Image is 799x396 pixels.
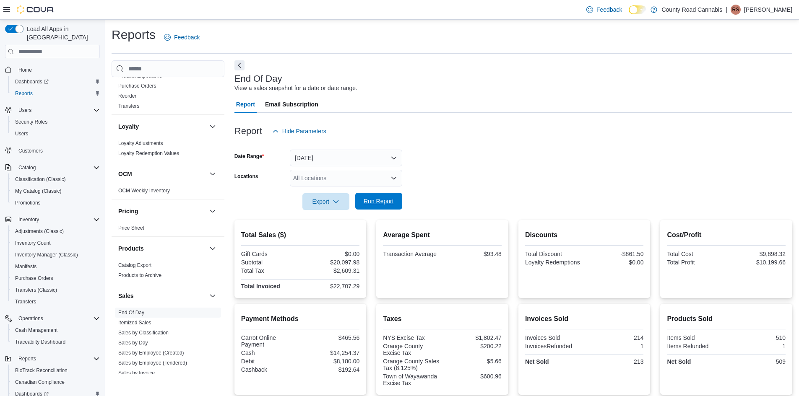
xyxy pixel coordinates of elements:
a: Sales by Classification [118,330,169,336]
div: $200.22 [444,343,502,349]
h2: Discounts [525,230,644,240]
strong: Net Sold [667,358,691,365]
span: Customers [18,148,43,154]
span: Manifests [15,263,36,270]
a: Security Roles [12,117,51,127]
span: My Catalog (Classic) [12,186,100,196]
div: 1 [586,343,643,349]
a: Inventory Count [12,238,54,248]
span: Users [15,105,100,115]
span: Reports [18,355,36,362]
span: Operations [18,315,43,322]
a: Reports [12,88,36,98]
div: Debit [241,358,299,365]
p: | [726,5,727,15]
button: Export [302,193,349,210]
label: Locations [234,173,258,180]
span: Load All Apps in [GEOGRAPHIC_DATA] [23,25,100,41]
strong: Total Invoiced [241,283,280,290]
div: Town of Wayawanda Excise Tax [383,373,440,386]
span: Users [18,107,31,114]
button: Inventory Manager (Classic) [8,249,103,261]
div: Carrot Online Payment [241,334,299,348]
div: $465.56 [302,334,359,341]
div: 509 [728,358,786,365]
div: -$861.50 [586,251,643,257]
span: Loyalty Redemption Values [118,150,179,157]
a: Feedback [583,1,625,18]
button: Sales [208,291,218,301]
button: Adjustments (Classic) [8,225,103,237]
a: Classification (Classic) [12,174,69,184]
div: Orange County Sales Tax (8.125%) [383,358,440,371]
a: End Of Day [118,310,144,316]
button: Customers [2,145,103,157]
span: Transfers [118,103,139,109]
span: BioTrack Reconciliation [12,365,100,375]
button: Sales [118,292,206,300]
h2: Products Sold [667,314,786,324]
span: Inventory Manager (Classic) [12,250,100,260]
button: Pricing [118,207,206,215]
a: Price Sheet [118,225,144,231]
span: Reports [15,90,33,97]
span: Adjustments (Classic) [15,228,64,235]
span: Canadian Compliance [12,377,100,387]
div: Total Cost [667,251,724,257]
button: OCM [208,169,218,179]
div: Loyalty Redemptions [525,259,583,266]
a: Loyalty Redemption Values [118,150,179,156]
button: Traceabilty Dashboard [8,336,103,348]
span: Feedback [174,33,200,41]
h3: Loyalty [118,122,139,131]
div: $20,097.98 [302,259,359,266]
span: Inventory [18,216,39,223]
a: Sales by Employee (Tendered) [118,360,187,366]
span: Email Subscription [265,96,318,113]
button: Inventory [15,215,42,225]
a: Transfers (Classic) [12,285,60,295]
span: Purchase Orders [15,275,53,282]
span: Home [15,64,100,75]
a: Transfers [12,297,39,307]
div: $2,609.31 [302,267,359,274]
div: 214 [586,334,643,341]
span: Sales by Employee (Tendered) [118,360,187,366]
span: Transfers [12,297,100,307]
span: Security Roles [12,117,100,127]
span: Promotions [12,198,100,208]
span: Promotions [15,199,41,206]
span: Inventory Count [12,238,100,248]
div: $0.00 [302,251,359,257]
button: [DATE] [290,150,402,166]
div: Pricing [112,223,224,236]
a: Home [15,65,35,75]
a: Canadian Compliance [12,377,68,387]
span: Home [18,67,32,73]
button: Open list of options [390,175,397,181]
label: Date Range [234,153,264,160]
span: Transfers (Classic) [15,287,57,293]
button: Hide Parameters [269,123,330,140]
span: Transfers [15,298,36,305]
span: Cash Management [15,327,57,334]
div: $1,802.47 [444,334,502,341]
div: Cash [241,349,299,356]
button: Reports [2,353,103,365]
a: Users [12,129,31,139]
span: Traceabilty Dashboard [15,339,65,345]
div: Loyalty [112,138,224,162]
button: Users [15,105,35,115]
button: Users [8,128,103,140]
a: Reorder [118,93,136,99]
div: 1 [728,343,786,349]
button: Classification (Classic) [8,173,103,185]
span: Classification (Classic) [15,176,66,183]
a: Dashboards [12,77,52,87]
div: InvoicesRefunded [525,343,583,349]
span: Catalog [18,164,36,171]
div: Items Refunded [667,343,724,349]
span: Feedback [596,5,622,14]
